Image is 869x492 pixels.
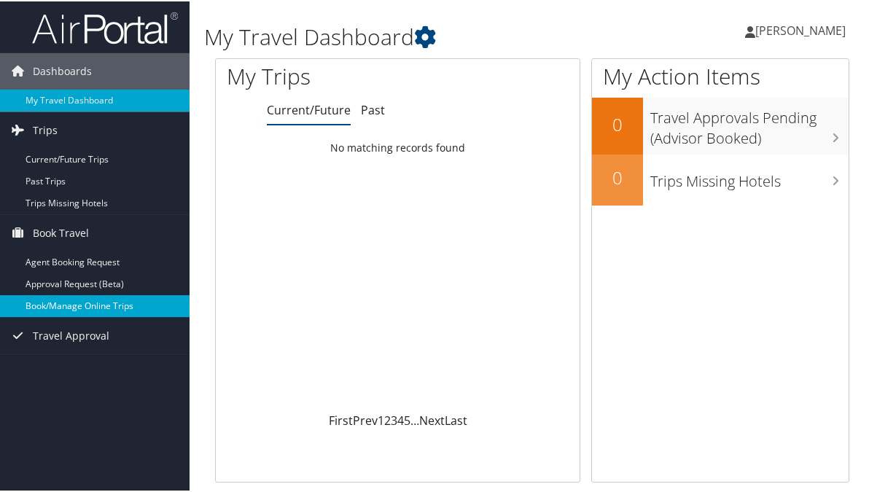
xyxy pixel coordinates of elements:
[384,411,391,427] a: 2
[391,411,397,427] a: 3
[361,101,385,117] a: Past
[32,9,178,44] img: airportal-logo.png
[592,60,849,90] h1: My Action Items
[592,164,643,189] h2: 0
[227,60,417,90] h1: My Trips
[592,111,643,136] h2: 0
[745,7,860,51] a: [PERSON_NAME]
[397,411,404,427] a: 4
[410,411,419,427] span: …
[329,411,353,427] a: First
[445,411,467,427] a: Last
[33,214,89,250] span: Book Travel
[378,411,384,427] a: 1
[755,21,846,37] span: [PERSON_NAME]
[650,163,849,190] h3: Trips Missing Hotels
[33,111,58,147] span: Trips
[650,99,849,147] h3: Travel Approvals Pending (Advisor Booked)
[592,153,849,204] a: 0Trips Missing Hotels
[267,101,351,117] a: Current/Future
[204,20,642,51] h1: My Travel Dashboard
[592,96,849,152] a: 0Travel Approvals Pending (Advisor Booked)
[404,411,410,427] a: 5
[353,411,378,427] a: Prev
[33,52,92,88] span: Dashboards
[33,316,109,353] span: Travel Approval
[419,411,445,427] a: Next
[216,133,580,160] td: No matching records found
